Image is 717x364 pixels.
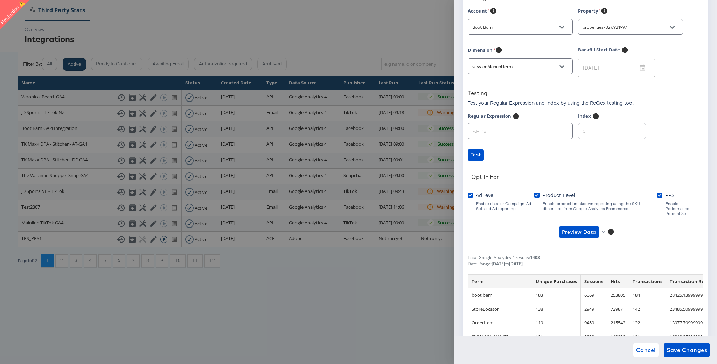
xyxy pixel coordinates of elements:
[607,288,629,302] td: 253805
[559,226,599,238] button: Preview Data
[468,316,532,330] td: OrderItem
[581,330,607,344] td: 5932
[607,302,629,316] td: 72987
[607,330,629,344] td: 143038
[468,99,634,106] p: Test your Regular Expression and Index by using the ReGex testing tool.
[468,7,490,16] label: Account
[664,343,710,357] button: Save Changes
[578,113,591,121] label: Index
[665,201,703,216] div: Enable Performance Product Sets.
[468,90,487,97] div: Testing
[578,47,620,59] label: Backfill Start Date
[629,274,666,288] th: Transactions
[509,261,523,267] strong: [DATE]
[557,62,567,72] button: Open
[476,201,534,211] div: Enable data for Campaign, Ad Set, and Ad reporting.
[629,288,666,302] td: 184
[476,191,494,198] span: Ad-level
[542,191,575,198] span: Product-Level
[581,302,607,316] td: 2949
[542,201,657,211] div: Enable product breakdown reporting using the SKU dimension from Google Analytics Ecommerce.
[581,288,607,302] td: 6069
[532,302,581,316] td: 138
[468,330,532,344] td: [DOMAIN_NAME]
[471,173,499,180] div: Opt In For
[581,316,607,330] td: 9450
[607,274,629,288] th: Hits
[578,7,601,16] label: Property
[468,149,484,161] button: Test
[562,228,596,237] span: Preview Data
[633,343,659,357] button: Cancel
[532,330,581,344] td: 101
[468,288,532,302] td: boot barn
[532,274,581,288] th: Unique Purchases
[532,316,581,330] td: 119
[581,274,607,288] th: Sessions
[471,23,559,31] input: Select...
[471,150,481,159] span: Test
[532,288,581,302] td: 183
[556,226,607,238] button: Preview Data
[557,22,567,33] button: Open
[665,191,675,198] span: PPS
[468,120,572,135] input: \d+[^x]
[530,254,540,260] strong: 1408
[492,261,505,267] strong: [DATE]
[629,316,666,330] td: 122
[468,274,532,288] th: Term
[468,254,540,266] p: Total Google Analytics 4 results: Date Range: to
[667,345,708,355] span: Save Changes
[468,113,511,121] label: Regular Expression
[468,302,532,316] td: StoreLocator
[629,302,666,316] td: 142
[468,149,703,161] a: Test
[578,120,646,135] input: 0
[468,47,495,55] label: Dimension
[607,316,629,330] td: 215543
[629,330,666,344] td: 101
[581,23,669,31] input: Select...
[636,345,656,355] span: Cancel
[667,22,677,33] button: Open
[471,63,559,71] input: Select...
